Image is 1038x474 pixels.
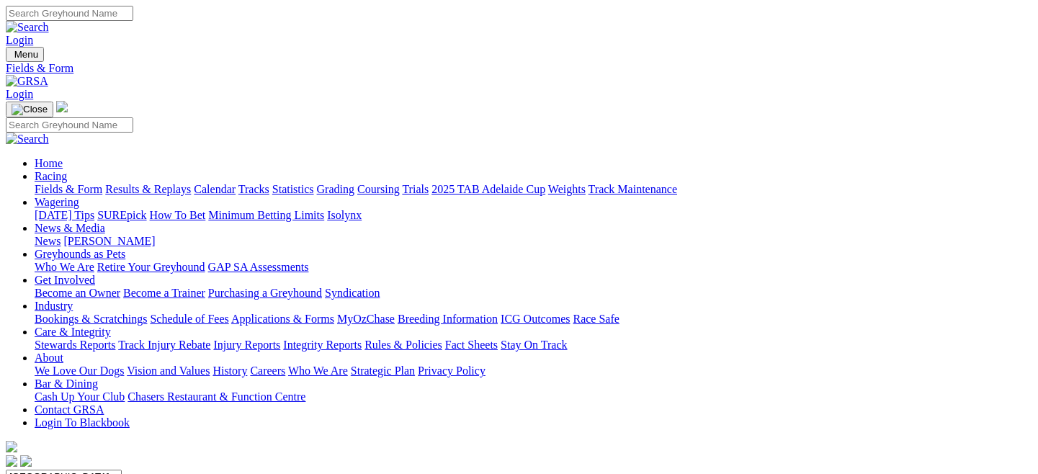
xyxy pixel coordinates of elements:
a: Integrity Reports [283,339,362,351]
a: News [35,235,61,247]
div: Industry [35,313,1032,326]
input: Search [6,6,133,21]
a: Bookings & Scratchings [35,313,147,325]
a: Minimum Betting Limits [208,209,324,221]
a: Schedule of Fees [150,313,228,325]
div: Get Involved [35,287,1032,300]
a: Who We Are [35,261,94,273]
a: Tracks [238,183,269,195]
a: About [35,352,63,364]
a: Home [35,157,63,169]
a: Chasers Restaurant & Function Centre [127,390,305,403]
a: SUREpick [97,209,146,221]
a: [PERSON_NAME] [63,235,155,247]
a: Strategic Plan [351,365,415,377]
a: Isolynx [327,209,362,221]
a: MyOzChase [337,313,395,325]
a: News & Media [35,222,105,234]
a: Coursing [357,183,400,195]
a: Statistics [272,183,314,195]
a: Become an Owner [35,287,120,299]
button: Toggle navigation [6,47,44,62]
a: Rules & Policies [364,339,442,351]
a: How To Bet [150,209,206,221]
span: Menu [14,49,38,60]
a: GAP SA Assessments [208,261,309,273]
a: Injury Reports [213,339,280,351]
a: Who We Are [288,365,348,377]
a: 2025 TAB Adelaide Cup [431,183,545,195]
a: Industry [35,300,73,312]
div: News & Media [35,235,1032,248]
img: Search [6,133,49,146]
a: Weights [548,183,586,195]
a: Grading [317,183,354,195]
a: Purchasing a Greyhound [208,287,322,299]
a: Trials [402,183,429,195]
button: Toggle navigation [6,102,53,117]
a: [DATE] Tips [35,209,94,221]
div: Bar & Dining [35,390,1032,403]
a: Track Maintenance [589,183,677,195]
input: Search [6,117,133,133]
a: Login [6,88,33,100]
a: Stewards Reports [35,339,115,351]
a: Applications & Forms [231,313,334,325]
a: Cash Up Your Club [35,390,125,403]
a: Racing [35,170,67,182]
a: History [212,365,247,377]
a: Care & Integrity [35,326,111,338]
a: Results & Replays [105,183,191,195]
div: Care & Integrity [35,339,1032,352]
img: Search [6,21,49,34]
div: Racing [35,183,1032,196]
div: About [35,365,1032,377]
a: Race Safe [573,313,619,325]
a: Fields & Form [6,62,1032,75]
a: Become a Trainer [123,287,205,299]
a: Contact GRSA [35,403,104,416]
a: Syndication [325,287,380,299]
a: Fact Sheets [445,339,498,351]
a: Track Injury Rebate [118,339,210,351]
img: Close [12,104,48,115]
img: logo-grsa-white.png [6,441,17,452]
a: Careers [250,365,285,377]
a: Calendar [194,183,236,195]
div: Wagering [35,209,1032,222]
img: logo-grsa-white.png [56,101,68,112]
img: twitter.svg [20,455,32,467]
img: facebook.svg [6,455,17,467]
a: Stay On Track [501,339,567,351]
a: Retire Your Greyhound [97,261,205,273]
a: Vision and Values [127,365,210,377]
a: Greyhounds as Pets [35,248,125,260]
a: Wagering [35,196,79,208]
a: Bar & Dining [35,377,98,390]
img: GRSA [6,75,48,88]
a: Login [6,34,33,46]
div: Greyhounds as Pets [35,261,1032,274]
a: Breeding Information [398,313,498,325]
a: Fields & Form [35,183,102,195]
a: Login To Blackbook [35,416,130,429]
a: Get Involved [35,274,95,286]
a: ICG Outcomes [501,313,570,325]
a: Privacy Policy [418,365,486,377]
a: We Love Our Dogs [35,365,124,377]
